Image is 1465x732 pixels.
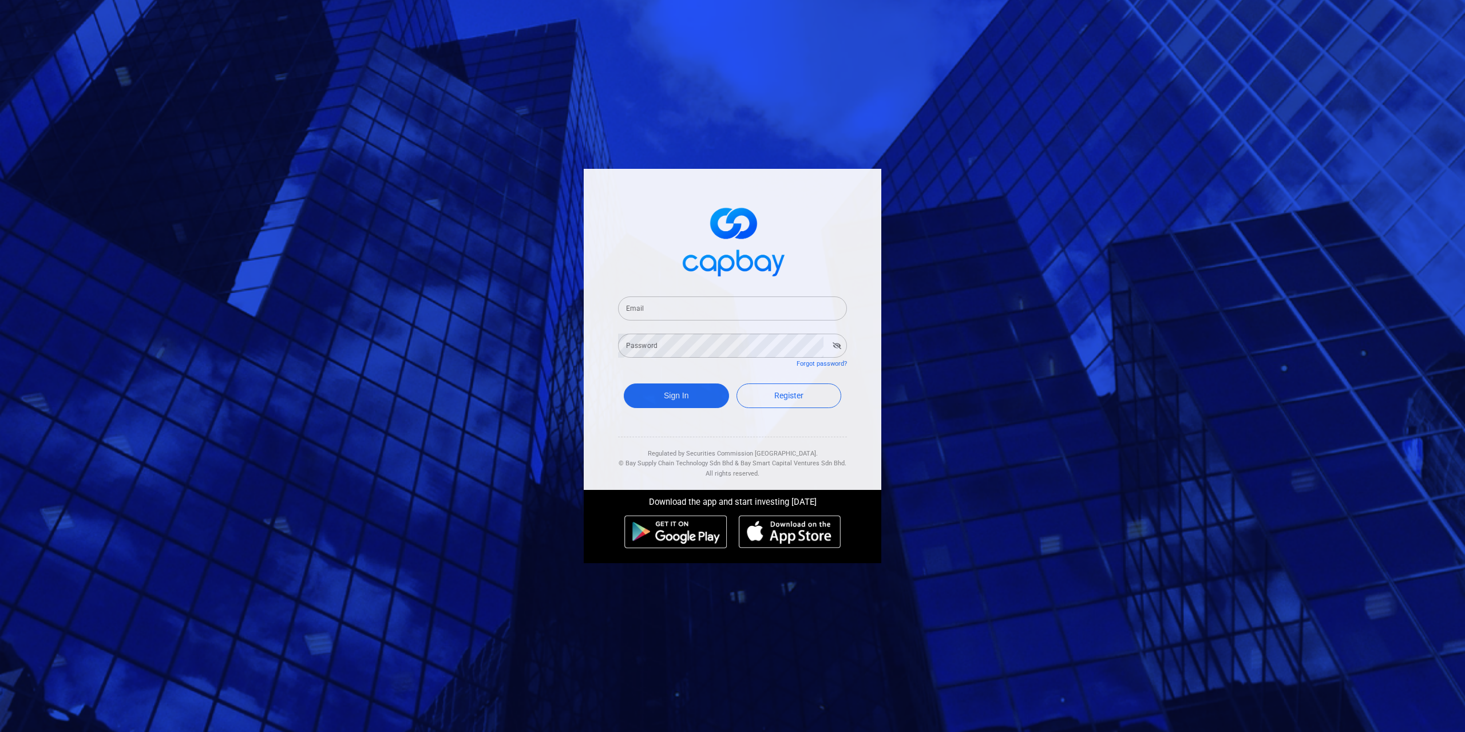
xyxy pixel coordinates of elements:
[675,197,790,283] img: logo
[741,460,846,467] span: Bay Smart Capital Ventures Sdn Bhd.
[619,460,733,467] span: © Bay Supply Chain Technology Sdn Bhd
[618,437,847,479] div: Regulated by Securities Commission [GEOGRAPHIC_DATA]. & All rights reserved.
[624,515,727,548] img: android
[739,515,841,548] img: ios
[774,391,803,400] span: Register
[797,360,847,367] a: Forgot password?
[624,383,729,408] button: Sign In
[737,383,842,408] a: Register
[575,490,890,509] div: Download the app and start investing [DATE]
